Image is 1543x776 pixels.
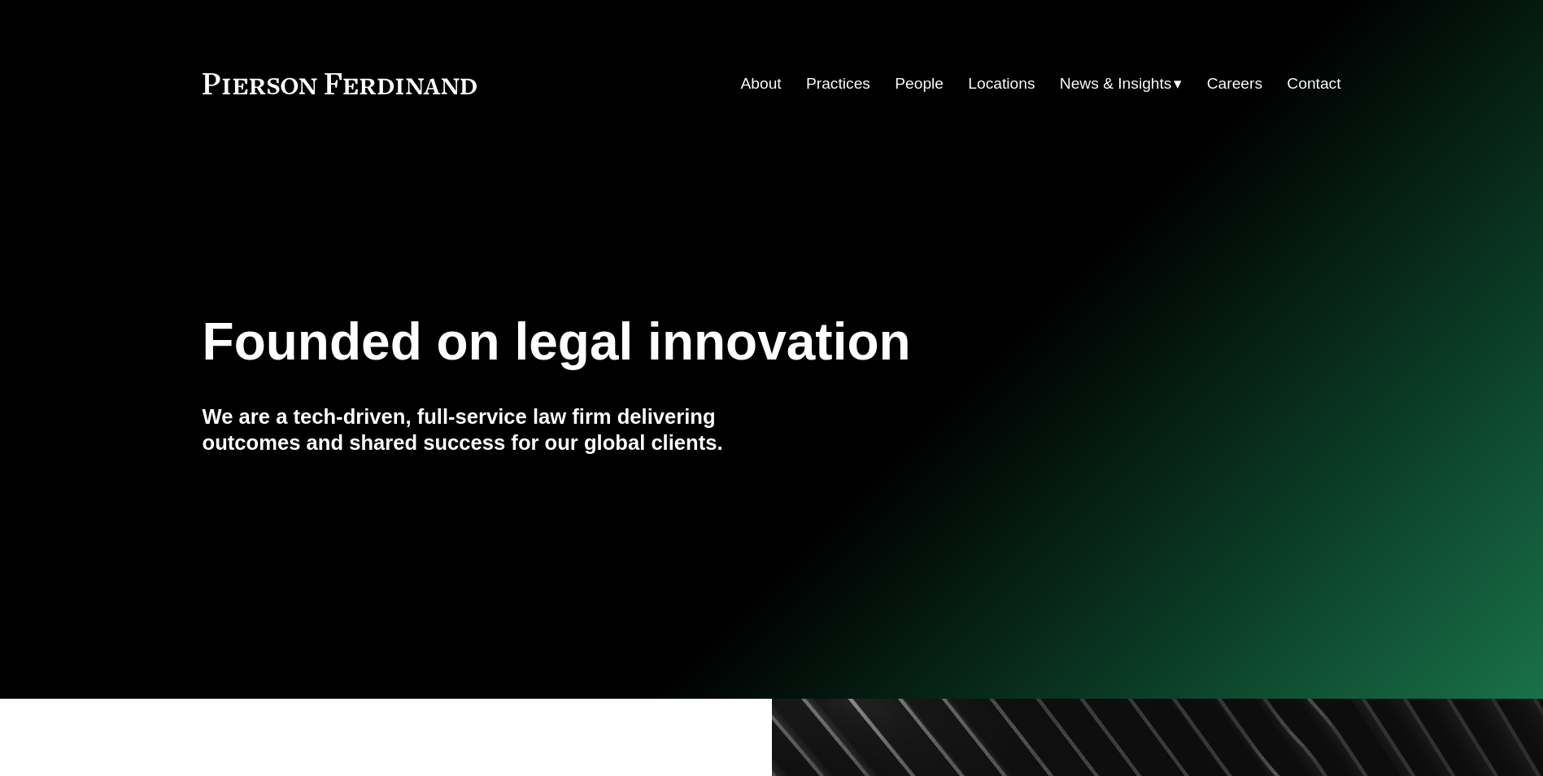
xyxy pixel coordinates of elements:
a: Contact [1287,68,1340,99]
a: Practices [806,68,870,99]
a: Careers [1207,68,1262,99]
a: folder dropdown [1060,68,1183,99]
h1: Founded on legal innovation [203,312,1152,372]
a: About [741,68,782,99]
span: News & Insights [1060,70,1172,98]
h4: We are a tech-driven, full-service law firm delivering outcomes and shared success for our global... [203,403,772,456]
a: Locations [968,68,1035,99]
a: People [895,68,944,99]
